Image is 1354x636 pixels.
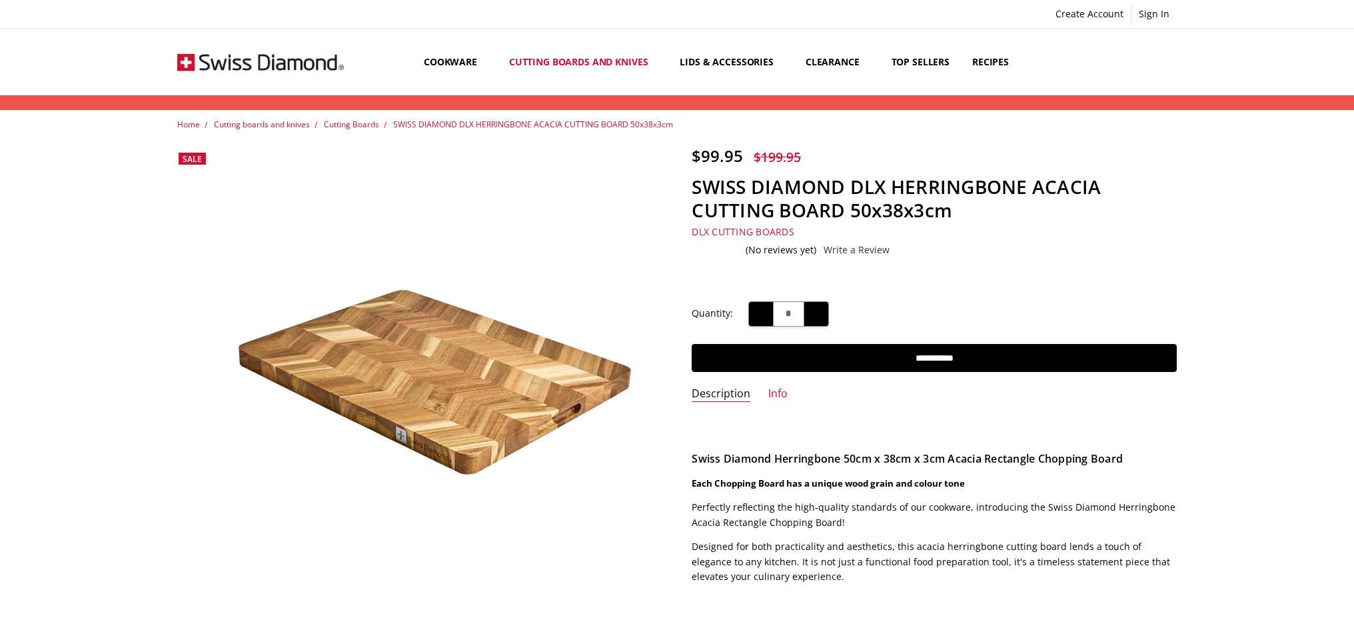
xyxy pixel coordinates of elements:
[1131,5,1177,23] a: Sign In
[692,175,1177,222] h1: SWISS DIAMOND DLX HERRINGBONE ACACIA CUTTING BOARD 50x38x3cm
[692,451,1123,466] span: Swiss Diamond Herringbone 50cm x 38cm x 3cm Acacia Rectangle Chopping Board
[746,245,816,255] span: (No reviews yet)
[498,32,669,91] a: Cutting boards and knives
[768,387,788,402] a: Info
[961,32,1020,91] a: Recipes
[393,119,673,130] a: SWISS DIAMOND DLX HERRINGBONE ACACIA CUTTING BOARD 50x38x3cm
[692,477,965,489] strong: Each Chopping Board has a unique wood grain and colour tone
[177,146,662,631] a: SWISS DIAMOND DLX HERRINGBONE ACACIA CUTTING BOARD 50x38x3cm
[214,119,310,130] a: Cutting boards and knives
[692,145,743,167] span: $99.95
[692,225,794,238] a: DLX Cutting Boards
[754,148,801,166] span: $199.95
[692,501,1175,528] span: Perfectly reflecting the high-quality standards of our cookware, introducing the Swiss Diamond He...
[824,245,890,255] a: Write a Review
[692,306,733,321] label: Quantity:
[1048,5,1131,23] a: Create Account
[177,29,344,95] img: Free Shipping On Every Order
[692,387,750,402] a: Description
[880,32,961,91] a: Top Sellers
[183,153,202,165] span: Sale
[794,32,880,91] a: Clearance
[177,227,662,550] img: SWISS DIAMOND DLX HERRINGBONE ACACIA CUTTING BOARD 50x38x3cm
[692,540,1170,583] span: Designed for both practicality and aesthetics, this acacia herringbone cutting board lends a touc...
[324,119,379,130] a: Cutting Boards
[412,32,498,91] a: Cookware
[177,119,200,130] a: Home
[668,32,794,91] a: Lids & Accessories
